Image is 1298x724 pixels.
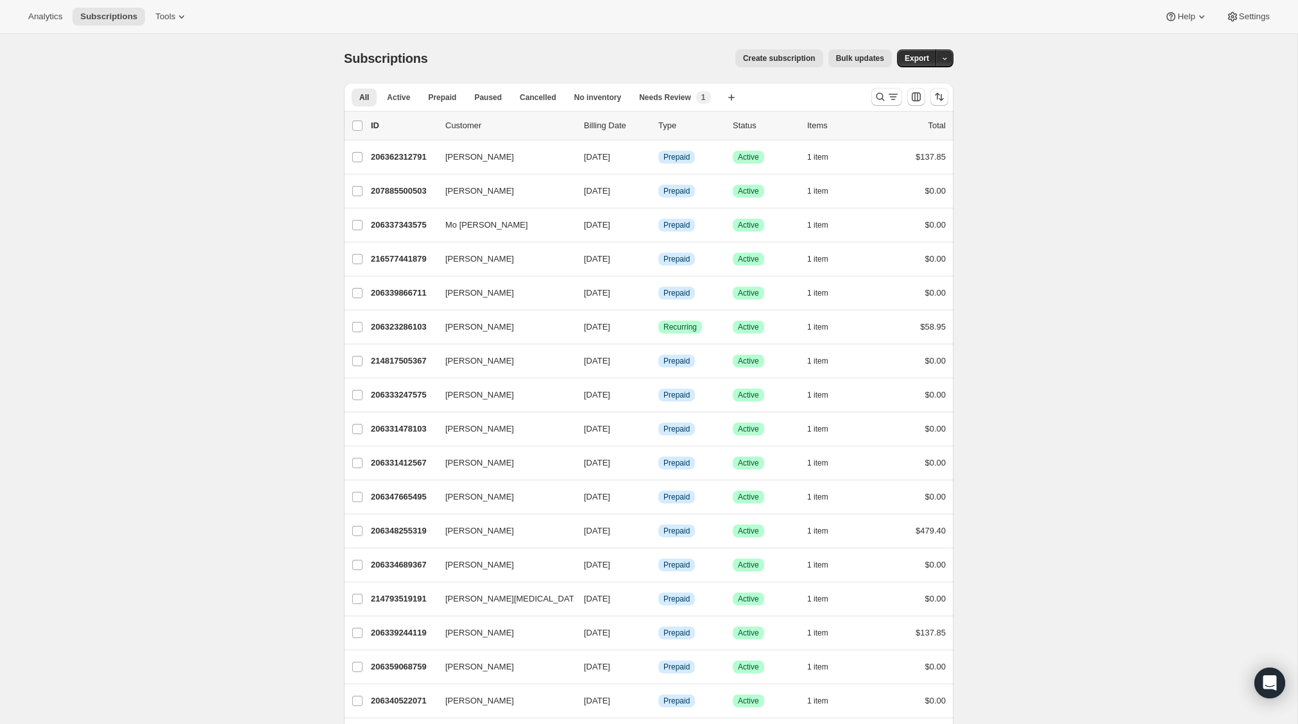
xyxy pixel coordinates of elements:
[807,148,842,166] button: 1 item
[663,696,690,706] span: Prepaid
[928,119,946,132] p: Total
[371,590,946,608] div: 214793519191[PERSON_NAME][MEDICAL_DATA][DATE]InfoPrepaidSuccessActive1 item$0.00
[80,12,137,22] span: Subscriptions
[828,49,892,67] button: Bulk updates
[807,250,842,268] button: 1 item
[148,8,196,26] button: Tools
[925,390,946,400] span: $0.00
[438,283,566,303] button: [PERSON_NAME]
[584,390,610,400] span: [DATE]
[438,555,566,575] button: [PERSON_NAME]
[663,662,690,672] span: Prepaid
[1218,8,1277,26] button: Settings
[438,419,566,439] button: [PERSON_NAME]
[925,288,946,298] span: $0.00
[371,219,435,232] p: 206337343575
[371,692,946,710] div: 206340522071[PERSON_NAME][DATE]InfoPrepaidSuccessActive1 item$0.00
[371,559,435,571] p: 206334689367
[344,51,428,65] span: Subscriptions
[925,220,946,230] span: $0.00
[438,589,566,609] button: [PERSON_NAME][MEDICAL_DATA]
[445,491,514,503] span: [PERSON_NAME]
[371,525,435,537] p: 206348255319
[371,423,435,435] p: 206331478103
[663,560,690,570] span: Prepaid
[807,522,842,540] button: 1 item
[1177,12,1195,22] span: Help
[371,627,435,639] p: 206339244119
[897,49,937,67] button: Export
[28,12,62,22] span: Analytics
[21,8,70,26] button: Analytics
[584,696,610,705] span: [DATE]
[73,8,145,26] button: Subscriptions
[807,696,828,706] span: 1 item
[584,458,610,467] span: [DATE]
[371,151,435,164] p: 206362312791
[663,458,690,468] span: Prepaid
[438,453,566,473] button: [PERSON_NAME]
[925,662,946,671] span: $0.00
[916,526,946,535] span: $479.40
[584,152,610,162] span: [DATE]
[445,219,528,232] span: Mo [PERSON_NAME]
[738,628,759,638] span: Active
[925,560,946,569] span: $0.00
[738,186,759,196] span: Active
[836,53,884,63] span: Bulk updates
[738,424,759,434] span: Active
[371,389,435,401] p: 206333247575
[738,390,759,400] span: Active
[371,491,435,503] p: 206347665495
[371,216,946,234] div: 206337343575Mo [PERSON_NAME][DATE]InfoPrepaidSuccessActive1 item$0.00
[584,662,610,671] span: [DATE]
[807,318,842,336] button: 1 item
[584,628,610,637] span: [DATE]
[445,559,514,571] span: [PERSON_NAME]
[584,356,610,366] span: [DATE]
[738,220,759,230] span: Active
[663,322,697,332] span: Recurring
[925,696,946,705] span: $0.00
[807,556,842,574] button: 1 item
[584,119,648,132] p: Billing Date
[445,525,514,537] span: [PERSON_NAME]
[663,288,690,298] span: Prepaid
[807,322,828,332] span: 1 item
[721,88,742,106] button: Create new view
[807,662,828,672] span: 1 item
[807,454,842,472] button: 1 item
[584,322,610,332] span: [DATE]
[438,385,566,405] button: [PERSON_NAME]
[807,658,842,676] button: 1 item
[584,254,610,264] span: [DATE]
[807,220,828,230] span: 1 item
[701,92,706,103] span: 1
[807,356,828,366] span: 1 item
[438,351,566,371] button: [PERSON_NAME]
[584,560,610,569] span: [DATE]
[584,492,610,501] span: [DATE]
[663,152,690,162] span: Prepaid
[807,386,842,404] button: 1 item
[371,556,946,574] div: 206334689367[PERSON_NAME][DATE]InfoPrepaidSuccessActive1 item$0.00
[807,590,842,608] button: 1 item
[371,182,946,200] div: 207885500503[PERSON_NAME][DATE]InfoPrepaidSuccessActive1 item$0.00
[663,390,690,400] span: Prepaid
[738,322,759,332] span: Active
[807,628,828,638] span: 1 item
[1157,8,1215,26] button: Help
[807,182,842,200] button: 1 item
[438,657,566,677] button: [PERSON_NAME]
[445,253,514,265] span: [PERSON_NAME]
[438,181,566,201] button: [PERSON_NAME]
[733,119,797,132] p: Status
[663,492,690,502] span: Prepaid
[387,92,410,103] span: Active
[807,458,828,468] span: 1 item
[738,662,759,672] span: Active
[663,594,690,604] span: Prepaid
[738,526,759,536] span: Active
[445,457,514,469] span: [PERSON_NAME]
[658,119,722,132] div: Type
